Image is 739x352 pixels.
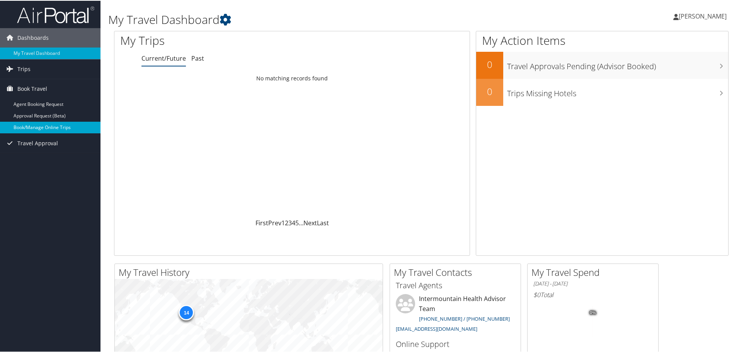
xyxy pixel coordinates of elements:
[533,279,652,287] h6: [DATE] - [DATE]
[317,218,329,226] a: Last
[531,265,658,278] h2: My Travel Spend
[288,218,292,226] a: 3
[285,218,288,226] a: 2
[394,265,521,278] h2: My Travel Contacts
[679,11,727,20] span: [PERSON_NAME]
[396,325,477,332] a: [EMAIL_ADDRESS][DOMAIN_NAME]
[392,293,519,335] li: Intermountain Health Advisor Team
[191,53,204,62] a: Past
[114,71,470,85] td: No matching records found
[673,4,734,27] a: [PERSON_NAME]
[533,290,652,298] h6: Total
[476,84,503,97] h2: 0
[108,11,526,27] h1: My Travel Dashboard
[299,218,303,226] span: …
[268,218,281,226] a: Prev
[17,5,94,23] img: airportal-logo.png
[507,56,728,71] h3: Travel Approvals Pending (Advisor Booked)
[281,218,285,226] a: 1
[179,304,194,320] div: 14
[292,218,295,226] a: 4
[476,57,503,70] h2: 0
[396,338,515,349] h3: Online Support
[141,53,186,62] a: Current/Future
[17,78,47,98] span: Book Travel
[119,265,383,278] h2: My Travel History
[533,290,540,298] span: $0
[255,218,268,226] a: First
[120,32,316,48] h1: My Trips
[507,83,728,98] h3: Trips Missing Hotels
[17,27,49,47] span: Dashboards
[295,218,299,226] a: 5
[17,59,31,78] span: Trips
[590,310,596,315] tspan: 0%
[476,32,728,48] h1: My Action Items
[396,279,515,290] h3: Travel Agents
[476,51,728,78] a: 0Travel Approvals Pending (Advisor Booked)
[303,218,317,226] a: Next
[419,315,510,321] a: [PHONE_NUMBER] / [PHONE_NUMBER]
[476,78,728,105] a: 0Trips Missing Hotels
[17,133,58,152] span: Travel Approval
